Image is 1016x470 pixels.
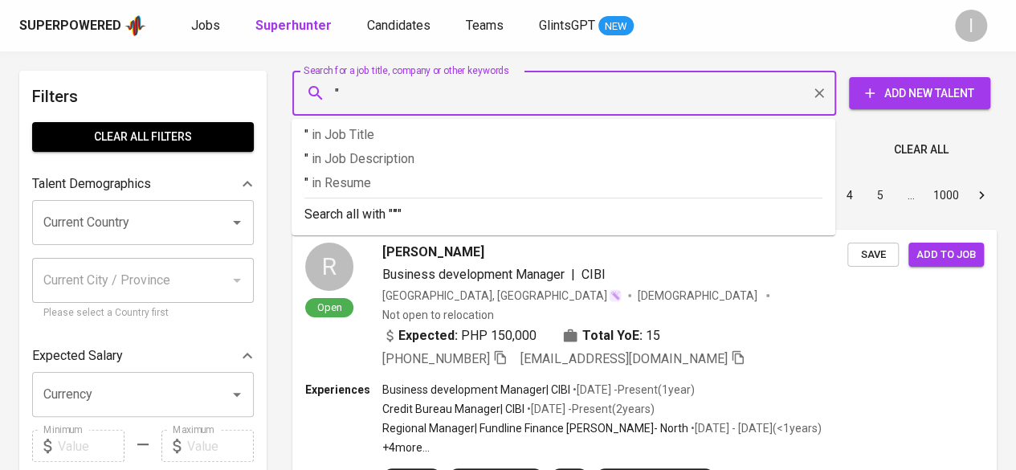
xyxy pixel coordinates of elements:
button: Add to job [908,243,984,268]
span: Clear All [894,140,949,160]
a: Jobs [191,16,223,36]
button: Go to next page [969,182,994,208]
p: Talent Demographics [32,174,151,194]
div: … [898,187,924,203]
span: [PERSON_NAME] [382,243,484,262]
div: Talent Demographics [32,168,254,200]
p: • [DATE] - [DATE] ( <1 years ) [688,420,822,436]
span: Candidates [367,18,430,33]
p: Business development Manager | CIBI [382,382,570,398]
button: Open [226,383,248,406]
a: Superpoweredapp logo [19,14,146,38]
p: Please select a Country first [43,305,243,321]
a: GlintsGPT NEW [539,16,634,36]
div: [GEOGRAPHIC_DATA], [GEOGRAPHIC_DATA] [382,288,622,304]
img: magic_wand.svg [609,289,622,302]
a: Superhunter [255,16,335,36]
input: Value [187,430,254,462]
p: " [304,174,822,193]
p: +4 more ... [382,439,822,456]
b: Expected: [398,326,458,345]
span: Add to job [916,246,976,264]
p: Search all with " " [304,205,822,224]
span: [EMAIL_ADDRESS][DOMAIN_NAME] [520,351,728,366]
span: Add New Talent [862,84,977,104]
p: Experiences [305,382,382,398]
div: Expected Salary [32,340,254,372]
span: Save [855,246,891,264]
span: in Job Description [312,151,414,166]
span: [DEMOGRAPHIC_DATA] [638,288,760,304]
p: • [DATE] - Present ( 1 year ) [570,382,695,398]
button: Save [847,243,899,268]
span: NEW [598,18,634,35]
div: R [305,243,353,291]
span: Clear All filters [45,127,241,147]
span: Teams [466,18,504,33]
img: app logo [124,14,146,38]
p: Credit Bureau Manager | CIBI [382,401,524,417]
span: | [571,265,575,284]
button: Clear All filters [32,122,254,152]
b: " [393,206,398,222]
p: Not open to relocation [382,307,494,323]
span: Open [311,300,349,314]
nav: pagination navigation [712,182,997,208]
div: Superpowered [19,17,121,35]
span: Business development Manager [382,267,565,282]
div: I [955,10,987,42]
span: CIBI [581,267,606,282]
p: Expected Salary [32,346,123,366]
button: Open [226,211,248,234]
a: Candidates [367,16,434,36]
button: Go to page 5 [867,182,893,208]
span: in Job Title [312,127,374,142]
b: Superhunter [255,18,332,33]
h6: Filters [32,84,254,109]
div: PHP 150,000 [382,326,537,345]
input: Value [58,430,124,462]
button: Clear [808,82,830,104]
span: GlintsGPT [539,18,595,33]
button: Add New Talent [849,77,990,109]
button: Go to page 4 [837,182,863,208]
p: " [304,149,822,169]
a: Teams [466,16,507,36]
p: Regional Manager | Fundline Finance [PERSON_NAME]- North [382,420,688,436]
p: " [304,125,822,145]
span: in Resume [312,175,371,190]
span: Jobs [191,18,220,33]
button: Clear All [887,135,955,165]
span: [PHONE_NUMBER] [382,351,490,366]
b: Total YoE: [582,326,643,345]
button: Go to page 1000 [928,182,964,208]
span: 15 [646,326,660,345]
p: • [DATE] - Present ( 2 years ) [524,401,655,417]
